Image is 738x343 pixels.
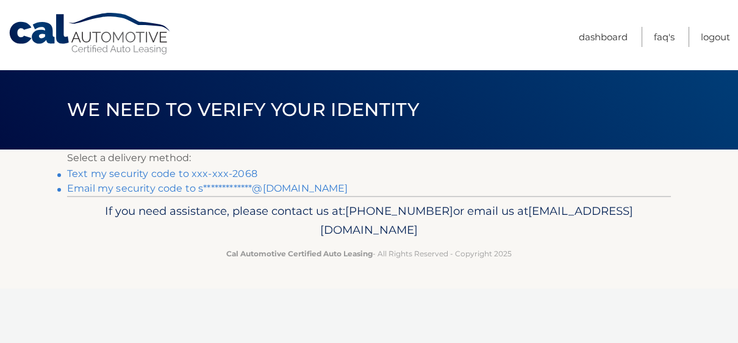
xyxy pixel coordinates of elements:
[226,249,373,258] strong: Cal Automotive Certified Auto Leasing
[67,168,257,179] a: Text my security code to xxx-xxx-2068
[75,201,663,240] p: If you need assistance, please contact us at: or email us at
[654,27,675,47] a: FAQ's
[75,247,663,260] p: - All Rights Reserved - Copyright 2025
[579,27,628,47] a: Dashboard
[345,204,453,218] span: [PHONE_NUMBER]
[8,12,173,56] a: Cal Automotive
[67,98,419,121] span: We need to verify your identity
[701,27,730,47] a: Logout
[67,150,671,167] p: Select a delivery method:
